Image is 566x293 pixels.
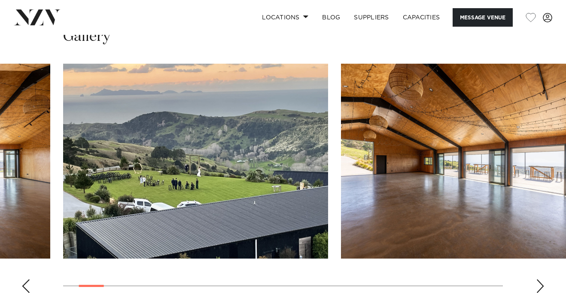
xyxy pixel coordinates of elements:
a: Locations [255,8,315,27]
img: nzv-logo.png [14,9,61,25]
button: Message Venue [453,8,513,27]
a: SUPPLIERS [347,8,396,27]
a: Capacities [396,8,447,27]
swiper-slide: 2 / 28 [63,64,328,259]
h2: Gallery [63,27,110,46]
a: BLOG [315,8,347,27]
